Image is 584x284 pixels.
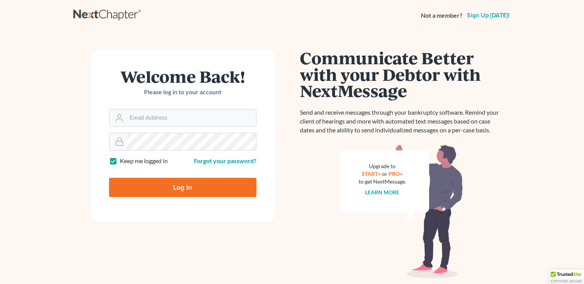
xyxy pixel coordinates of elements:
h1: Welcome Back! [109,68,256,85]
div: Upgrade to [359,162,406,170]
span: or [382,170,387,177]
p: Please log in to your account [109,88,256,97]
input: Email Address [127,109,256,126]
label: Keep me logged in [120,157,168,165]
div: TrustedSite Certified [549,269,584,284]
a: Learn more [365,189,399,195]
h1: Communicate Better with your Debtor with NextMessage [300,50,503,99]
div: to get NextMessage. [359,178,406,185]
a: START+ [362,170,381,177]
input: Log In [109,178,256,197]
a: PRO+ [389,170,403,177]
a: Forgot your password? [194,157,256,164]
a: Sign up [DATE]! [465,12,511,18]
p: Send and receive messages through your bankruptcy software. Remind your client of hearings and mo... [300,108,503,135]
img: nextmessage_bg-59042aed3d76b12b5cd301f8e5b87938c9018125f34e5fa2b7a6b67550977c72.svg [340,144,463,279]
strong: Not a member? [421,11,462,20]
